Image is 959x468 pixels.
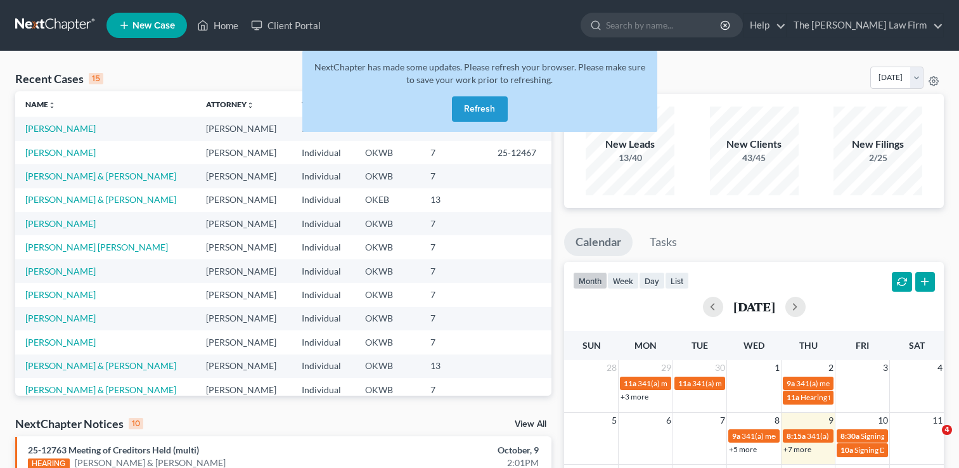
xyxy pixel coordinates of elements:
[292,330,354,354] td: Individual
[877,413,889,428] span: 10
[292,235,354,259] td: Individual
[787,14,943,37] a: The [PERSON_NAME] Law Firm
[377,444,539,457] div: October, 9
[882,360,889,375] span: 3
[129,418,143,429] div: 10
[292,259,354,283] td: Individual
[420,259,487,283] td: 7
[586,152,674,164] div: 13/40
[420,164,487,188] td: 7
[787,431,806,441] span: 8:15a
[355,307,421,330] td: OKWB
[515,420,546,429] a: View All
[931,413,944,428] span: 11
[634,340,657,351] span: Mon
[564,228,633,256] a: Calendar
[743,14,786,37] a: Help
[292,164,354,188] td: Individual
[196,235,292,259] td: [PERSON_NAME]
[292,188,354,212] td: Individual
[292,283,354,306] td: Individual
[582,340,601,351] span: Sun
[714,360,726,375] span: 30
[420,307,487,330] td: 7
[196,259,292,283] td: [PERSON_NAME]
[827,413,835,428] span: 9
[245,14,327,37] a: Client Portal
[733,300,775,313] h2: [DATE]
[787,379,795,388] span: 9a
[606,13,722,37] input: Search by name...
[132,21,175,30] span: New Case
[605,360,618,375] span: 28
[742,431,931,441] span: 341(a) meeting for [PERSON_NAME] & [PERSON_NAME]
[621,392,648,401] a: +3 more
[292,141,354,164] td: Individual
[292,354,354,378] td: Individual
[355,378,421,401] td: OKWB
[196,354,292,378] td: [PERSON_NAME]
[787,393,799,402] span: 11a
[665,413,673,428] span: 6
[89,73,103,84] div: 15
[355,188,421,212] td: OKEB
[355,330,421,354] td: OKWB
[420,212,487,235] td: 7
[833,152,922,164] div: 2/25
[25,171,176,181] a: [PERSON_NAME] & [PERSON_NAME]
[487,141,551,164] td: 25-12467
[856,340,869,351] span: Fri
[801,393,899,402] span: Hearing for [PERSON_NAME]
[729,445,757,454] a: +5 more
[827,360,835,375] span: 2
[355,235,421,259] td: OKWB
[25,266,96,276] a: [PERSON_NAME]
[420,330,487,354] td: 7
[586,137,674,152] div: New Leads
[710,152,799,164] div: 43/45
[196,283,292,306] td: [PERSON_NAME]
[420,283,487,306] td: 7
[916,425,946,455] iframe: Intercom live chat
[355,164,421,188] td: OKWB
[799,340,818,351] span: Thu
[247,101,254,109] i: unfold_more
[638,379,760,388] span: 341(a) meeting for [PERSON_NAME]
[355,212,421,235] td: OKWB
[314,62,645,85] span: NextChapter has made some updates. Please refresh your browser. Please make sure to save your wor...
[665,272,689,289] button: list
[25,337,96,348] a: [PERSON_NAME]
[420,378,487,401] td: 7
[292,117,354,140] td: Individual
[25,313,96,323] a: [PERSON_NAME]
[607,272,639,289] button: week
[196,164,292,188] td: [PERSON_NAME]
[639,272,665,289] button: day
[452,96,508,122] button: Refresh
[743,340,764,351] span: Wed
[196,212,292,235] td: [PERSON_NAME]
[25,242,168,252] a: [PERSON_NAME] [PERSON_NAME]
[783,445,811,454] a: +7 more
[420,141,487,164] td: 7
[25,360,176,371] a: [PERSON_NAME] & [PERSON_NAME]
[15,71,103,86] div: Recent Cases
[840,431,859,441] span: 8:30a
[624,379,636,388] span: 11a
[732,431,740,441] span: 9a
[191,14,245,37] a: Home
[936,360,944,375] span: 4
[196,117,292,140] td: [PERSON_NAME]
[355,141,421,164] td: OKWB
[25,289,96,300] a: [PERSON_NAME]
[25,123,96,134] a: [PERSON_NAME]
[710,137,799,152] div: New Clients
[909,340,925,351] span: Sat
[292,378,354,401] td: Individual
[15,416,143,431] div: NextChapter Notices
[942,425,952,435] span: 4
[25,194,176,205] a: [PERSON_NAME] & [PERSON_NAME]
[773,413,781,428] span: 8
[25,100,56,109] a: Nameunfold_more
[420,188,487,212] td: 13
